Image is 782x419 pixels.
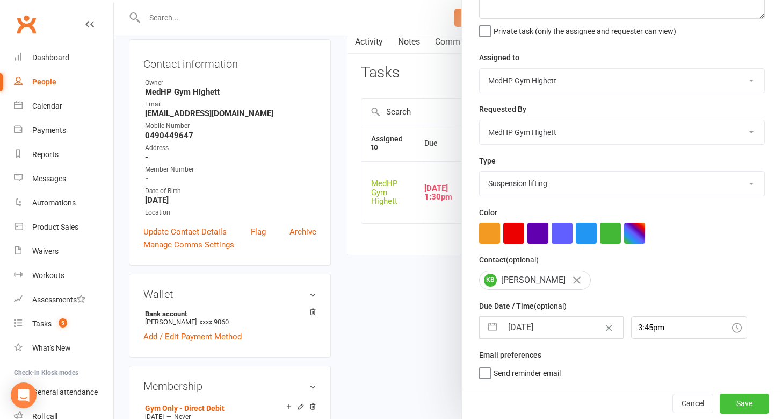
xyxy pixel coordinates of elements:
div: Calendar [32,102,62,110]
a: People [14,70,113,94]
a: Assessments [14,288,113,312]
div: People [32,77,56,86]
a: Reports [14,143,113,167]
small: (optional) [534,302,567,310]
a: Tasks 5 [14,312,113,336]
a: Waivers [14,239,113,264]
div: [PERSON_NAME] [479,271,591,290]
div: Tasks [32,319,52,328]
a: Messages [14,167,113,191]
div: Open Intercom Messenger [11,382,37,408]
div: Reports [32,150,59,159]
label: Due Date / Time [479,300,567,312]
div: Assessments [32,295,85,304]
a: Payments [14,118,113,143]
button: Save [720,394,769,413]
span: KB [484,274,497,287]
span: Send reminder email [494,365,561,378]
div: What's New [32,344,71,352]
span: Private task (only the assignee and requester can view) [494,23,676,35]
div: General attendance [32,388,98,396]
a: What's New [14,336,113,360]
small: (optional) [506,255,539,264]
a: General attendance kiosk mode [14,380,113,404]
label: Type [479,155,496,167]
div: Payments [32,126,66,134]
label: Color [479,207,497,218]
label: Contact [479,254,539,266]
button: Cancel [672,394,713,413]
a: Dashboard [14,46,113,70]
div: Dashboard [32,53,69,62]
div: Automations [32,198,76,207]
div: Product Sales [32,223,78,231]
label: Assigned to [479,52,519,63]
label: Email preferences [479,349,541,361]
a: Calendar [14,94,113,118]
div: Messages [32,174,66,183]
span: 5 [59,318,67,328]
a: Automations [14,191,113,215]
a: Product Sales [14,215,113,239]
a: Clubworx [13,11,40,38]
label: Requested By [479,103,526,115]
div: Workouts [32,271,64,280]
button: Clear Date [599,317,618,338]
a: Workouts [14,264,113,288]
div: Waivers [32,247,59,255]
